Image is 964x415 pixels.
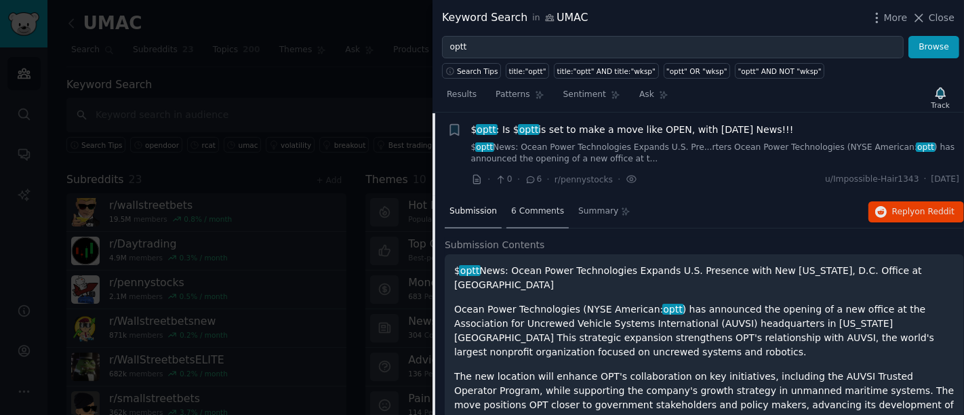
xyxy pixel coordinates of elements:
span: More [884,11,908,25]
span: in [532,12,540,24]
a: "optt" OR "wksp" [664,63,731,79]
a: Results [442,84,481,112]
span: r/pennystocks [555,175,613,184]
span: 6 [525,174,542,186]
span: Search Tips [457,66,498,76]
div: title:"optt" [509,66,546,76]
span: Submission Contents [445,238,545,252]
span: Close [929,11,955,25]
div: Keyword Search UMAC [442,9,588,26]
button: Track [927,83,955,112]
button: Browse [908,36,959,59]
span: · [547,172,550,186]
span: · [618,172,620,186]
span: Results [447,89,477,101]
div: Track [931,100,950,110]
a: "optt" AND NOT "wksp" [735,63,824,79]
span: [DATE] [931,174,959,186]
span: Ask [639,89,654,101]
button: Search Tips [442,63,501,79]
a: Patterns [491,84,548,112]
a: title:"optt" [506,63,549,79]
a: Ask [635,84,673,112]
div: "optt" OR "wksp" [666,66,727,76]
button: More [870,11,908,25]
span: optt [662,304,684,315]
span: u/Impossible-Hair1343 [825,174,919,186]
span: Summary [578,205,618,218]
div: "optt" AND NOT "wksp" [738,66,822,76]
span: optt [916,142,935,152]
span: on Reddit [915,207,955,216]
span: Patterns [496,89,529,101]
p: Ocean Power Technologies (NYSE American: ) has announced the opening of a new office at the Assoc... [454,302,955,359]
span: · [924,174,927,186]
span: Sentiment [563,89,606,101]
span: optt [475,142,494,152]
span: optt [476,124,498,135]
span: optt [459,265,481,276]
span: 0 [495,174,512,186]
span: optt [518,124,540,135]
div: title:"optt" AND title:"wksp" [557,66,656,76]
span: Submission [449,205,497,218]
a: Sentiment [559,84,625,112]
button: Replyon Reddit [868,201,964,223]
span: · [487,172,490,186]
span: · [517,172,520,186]
input: Try a keyword related to your business [442,36,904,59]
a: $optt: Is $opttis set to make a move like OPEN, with [DATE] News!!! [471,123,794,137]
span: $ : Is $ is set to make a move like OPEN, with [DATE] News!!! [471,123,794,137]
p: $ News: Ocean Power Technologies Expands U.S. Presence with New [US_STATE], D.C. Office at [GEOGR... [454,264,955,292]
span: Reply [892,206,955,218]
span: 6 Comments [511,205,564,218]
button: Close [912,11,955,25]
a: $opttNews: Ocean Power Technologies Expands U.S. Pre...rters Ocean Power Technologies (NYSE Ameri... [471,142,960,165]
a: title:"optt" AND title:"wksp" [554,63,658,79]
